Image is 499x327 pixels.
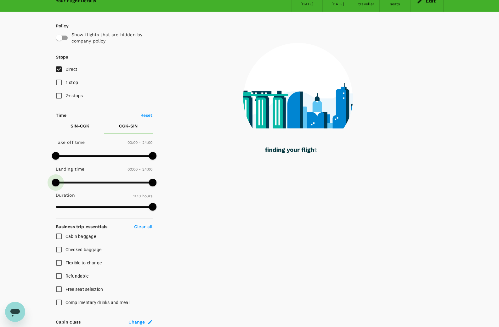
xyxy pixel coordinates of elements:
span: 1 stop [65,80,78,85]
strong: Stops [56,54,68,59]
iframe: Button to launch messaging window [5,302,25,322]
span: Free seat selection [65,287,103,292]
span: Refundable [65,273,89,279]
div: traveller [358,1,374,8]
p: Clear all [134,223,152,230]
strong: Cabin class [56,319,81,324]
div: [DATE] [332,1,344,8]
span: Direct [65,67,77,72]
p: Policy [56,23,61,29]
g: finding your flights [265,148,320,153]
span: Change [128,319,145,325]
p: Landing time [56,166,85,172]
div: [DATE] [301,1,313,8]
span: Flexible to change [65,260,102,265]
p: Take off time [56,139,85,145]
p: Time [56,112,67,118]
span: 2+ stops [65,93,83,98]
span: Cabin baggage [65,234,96,239]
span: 00:00 - 24:00 [128,140,153,145]
span: 00:00 - 24:00 [128,167,153,172]
p: CGK - SIN [119,123,138,129]
p: SIN - CGK [71,123,89,129]
span: 11.10 hours [133,194,153,198]
p: Reset [140,112,153,118]
span: Complimentary drinks and meal [65,300,129,305]
span: Checked baggage [65,247,102,252]
div: seats [390,1,400,8]
p: Show flights that are hidden by company policy [71,31,148,44]
strong: Business trip essentials [56,224,108,229]
p: Duration [56,192,75,198]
